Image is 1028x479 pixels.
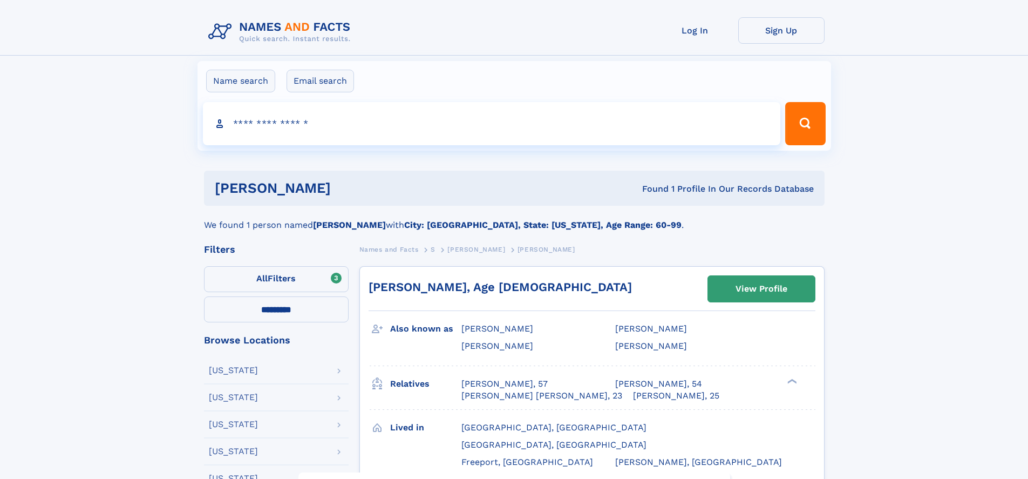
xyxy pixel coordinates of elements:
[615,457,782,467] span: [PERSON_NAME], [GEOGRAPHIC_DATA]
[461,341,533,351] span: [PERSON_NAME]
[287,70,354,92] label: Email search
[652,17,738,44] a: Log In
[209,447,258,456] div: [US_STATE]
[204,266,349,292] label: Filters
[785,102,825,145] button: Search Button
[518,246,575,253] span: [PERSON_NAME]
[785,377,798,384] div: ❯
[615,378,702,390] a: [PERSON_NAME], 54
[461,378,548,390] a: [PERSON_NAME], 57
[204,206,825,232] div: We found 1 person named with .
[633,390,719,402] a: [PERSON_NAME], 25
[209,420,258,429] div: [US_STATE]
[390,320,461,338] h3: Also known as
[313,220,386,230] b: [PERSON_NAME]
[204,245,349,254] div: Filters
[431,242,435,256] a: S
[206,70,275,92] label: Name search
[209,393,258,402] div: [US_STATE]
[461,390,622,402] a: [PERSON_NAME] [PERSON_NAME], 23
[215,181,487,195] h1: [PERSON_NAME]
[615,323,687,334] span: [PERSON_NAME]
[404,220,682,230] b: City: [GEOGRAPHIC_DATA], State: [US_STATE], Age Range: 60-99
[461,440,646,450] span: [GEOGRAPHIC_DATA], [GEOGRAPHIC_DATA]
[615,341,687,351] span: [PERSON_NAME]
[390,375,461,393] h3: Relatives
[461,422,646,433] span: [GEOGRAPHIC_DATA], [GEOGRAPHIC_DATA]
[390,419,461,437] h3: Lived in
[204,17,359,46] img: Logo Names and Facts
[204,335,349,345] div: Browse Locations
[369,280,632,294] a: [PERSON_NAME], Age [DEMOGRAPHIC_DATA]
[461,457,593,467] span: Freeport, [GEOGRAPHIC_DATA]
[209,366,258,375] div: [US_STATE]
[447,246,505,253] span: [PERSON_NAME]
[738,17,825,44] a: Sign Up
[486,183,814,195] div: Found 1 Profile In Our Records Database
[203,102,781,145] input: search input
[256,273,268,284] span: All
[736,276,787,301] div: View Profile
[447,242,505,256] a: [PERSON_NAME]
[359,242,419,256] a: Names and Facts
[461,323,533,334] span: [PERSON_NAME]
[431,246,435,253] span: S
[708,276,815,302] a: View Profile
